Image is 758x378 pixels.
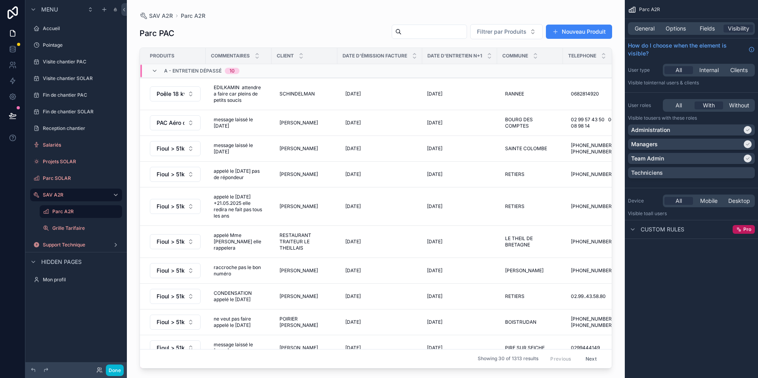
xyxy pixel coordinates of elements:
span: [DATE] [427,345,442,351]
a: Salariés [30,139,122,151]
span: Users with these roles [648,115,697,121]
label: Projets SOLAR [43,158,121,165]
a: Support Technique [30,239,122,251]
label: Visite chantier SOLAR [43,75,121,82]
span: [PHONE_NUMBER] [571,239,613,245]
a: Parc A2R [181,12,205,20]
span: Internal [699,66,719,74]
label: Parc A2R [52,208,117,215]
span: [PERSON_NAME] [279,120,318,126]
a: SAV A2R [140,12,173,20]
span: [DATE] [427,267,442,274]
span: Custom rules [641,225,684,233]
span: Date d'entretien n+1 [427,53,482,59]
p: Visible to [628,80,755,86]
span: [DATE] [345,171,361,178]
button: Select Button [150,115,201,130]
span: Showing 30 of 1313 results [478,356,538,362]
span: Filtrer par Produits [477,28,526,36]
span: Client [277,53,294,59]
span: How do I choose when the element is visible? [628,42,745,57]
span: POIRIER [PERSON_NAME] [279,316,329,328]
span: [DATE] [345,203,361,210]
span: [DATE] [427,171,442,178]
label: Fin de chantier PAC [43,92,121,98]
p: Visible to [628,115,755,121]
button: Done [106,365,124,376]
span: [DATE] [427,91,442,97]
a: Reception chantier [30,122,122,135]
a: Parc SOLAR [30,172,122,185]
p: Managers [631,140,658,148]
label: User roles [628,102,660,109]
span: message laissé le [DATE] [214,142,264,155]
span: RETIERS [505,293,524,300]
span: Without [729,101,749,109]
span: [PERSON_NAME] [279,145,318,152]
button: Select Button [150,167,201,182]
a: Visite chantier SOLAR [30,72,122,85]
div: 10 [230,68,235,74]
span: [PERSON_NAME] [505,267,544,274]
a: Fin de chantier PAC [30,89,122,101]
label: Salariés [43,142,121,148]
span: [DATE] [345,239,361,245]
span: Fioul > 51kw [157,267,184,275]
span: [DATE] [345,319,361,325]
span: Produits [150,53,174,59]
span: [DATE] [345,120,361,126]
span: BOISTRUDAN [505,319,536,325]
span: SCHINDELMAN [279,91,315,97]
button: Select Button [470,24,543,39]
span: Desktop [728,197,750,205]
span: All [676,197,682,205]
button: Select Button [150,234,201,249]
span: Clients [730,66,748,74]
span: appelé le [DATE] pas de répondeur [214,168,264,181]
span: [DATE] [345,145,361,152]
h1: Parc PAC [140,28,174,39]
a: SAV A2R [30,189,122,201]
span: [PERSON_NAME] [279,203,318,210]
span: Visibility [728,25,749,32]
span: [DATE] [427,203,442,210]
span: [PHONE_NUMBER] Mr [PHONE_NUMBER] [571,316,621,328]
span: With [703,101,715,109]
span: LE THEIL DE BRETAGNE [505,235,555,248]
span: Fioul > 51kw [157,292,184,300]
span: [PERSON_NAME] [279,345,318,351]
p: Team Admin [631,155,664,162]
span: Fioul > 51kw [157,202,184,210]
p: Visible to [628,210,755,217]
span: Date d'émission facture [343,53,407,59]
span: [DATE] [427,120,442,126]
span: Fioul > 51kw [157,344,184,352]
span: all users [648,210,667,216]
span: PIRE SUR SEICHE [505,345,545,351]
span: Pro [743,226,751,233]
span: [DATE] [345,267,361,274]
span: Mobile [700,197,718,205]
span: [PHONE_NUMBER] [PHONE_NUMBER] [571,142,621,155]
span: Internal users & clients [648,80,699,86]
span: [PERSON_NAME] [279,293,318,300]
span: All [676,66,682,74]
span: Commune [502,53,528,59]
label: Mon profil [43,277,121,283]
label: User type [628,67,660,73]
a: How do I choose when the element is visible? [628,42,755,57]
span: SAV A2R [149,12,173,20]
span: Fioul > 51kw [157,170,184,178]
span: [PERSON_NAME] [279,267,318,274]
a: Grille Tarifaire [40,222,122,235]
a: Mon profil [30,273,122,286]
span: appelé Mme [PERSON_NAME] elle rappelera [214,232,264,251]
span: EDILKAMIN attendre a faire car pleins de petits soucis [214,84,264,103]
label: Parc SOLAR [43,175,121,181]
span: 02.99..43.58.80 [571,293,606,300]
label: Accueil [43,25,121,32]
label: Reception chantier [43,125,121,132]
span: [PHONE_NUMBER] [571,171,613,178]
span: [PERSON_NAME] [279,171,318,178]
span: [DATE] [427,293,442,300]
